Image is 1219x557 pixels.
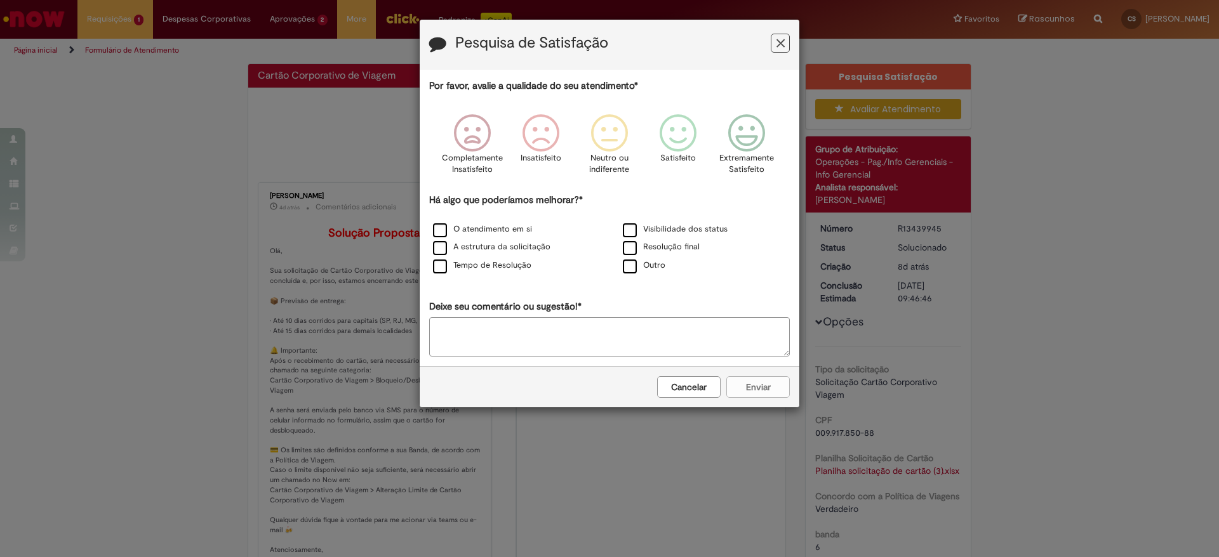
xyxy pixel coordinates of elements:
button: Cancelar [657,376,721,398]
label: Resolução final [623,241,700,253]
label: O atendimento em si [433,223,532,235]
div: Satisfeito [646,105,710,192]
p: Satisfeito [660,152,696,164]
div: Completamente Insatisfeito [439,105,504,192]
div: Extremamente Satisfeito [714,105,779,192]
div: Neutro ou indiferente [577,105,642,192]
p: Neutro ou indiferente [587,152,632,176]
p: Insatisfeito [521,152,561,164]
label: Por favor, avalie a qualidade do seu atendimento* [429,79,638,93]
p: Completamente Insatisfeito [442,152,503,176]
label: Pesquisa de Satisfação [455,35,608,51]
div: Há algo que poderíamos melhorar?* [429,193,790,275]
div: Insatisfeito [509,105,573,192]
label: A estrutura da solicitação [433,241,550,253]
label: Outro [623,259,665,272]
label: Visibilidade dos status [623,223,728,235]
p: Extremamente Satisfeito [719,152,774,176]
label: Deixe seu comentário ou sugestão!* [429,300,582,313]
label: Tempo de Resolução [433,259,531,272]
